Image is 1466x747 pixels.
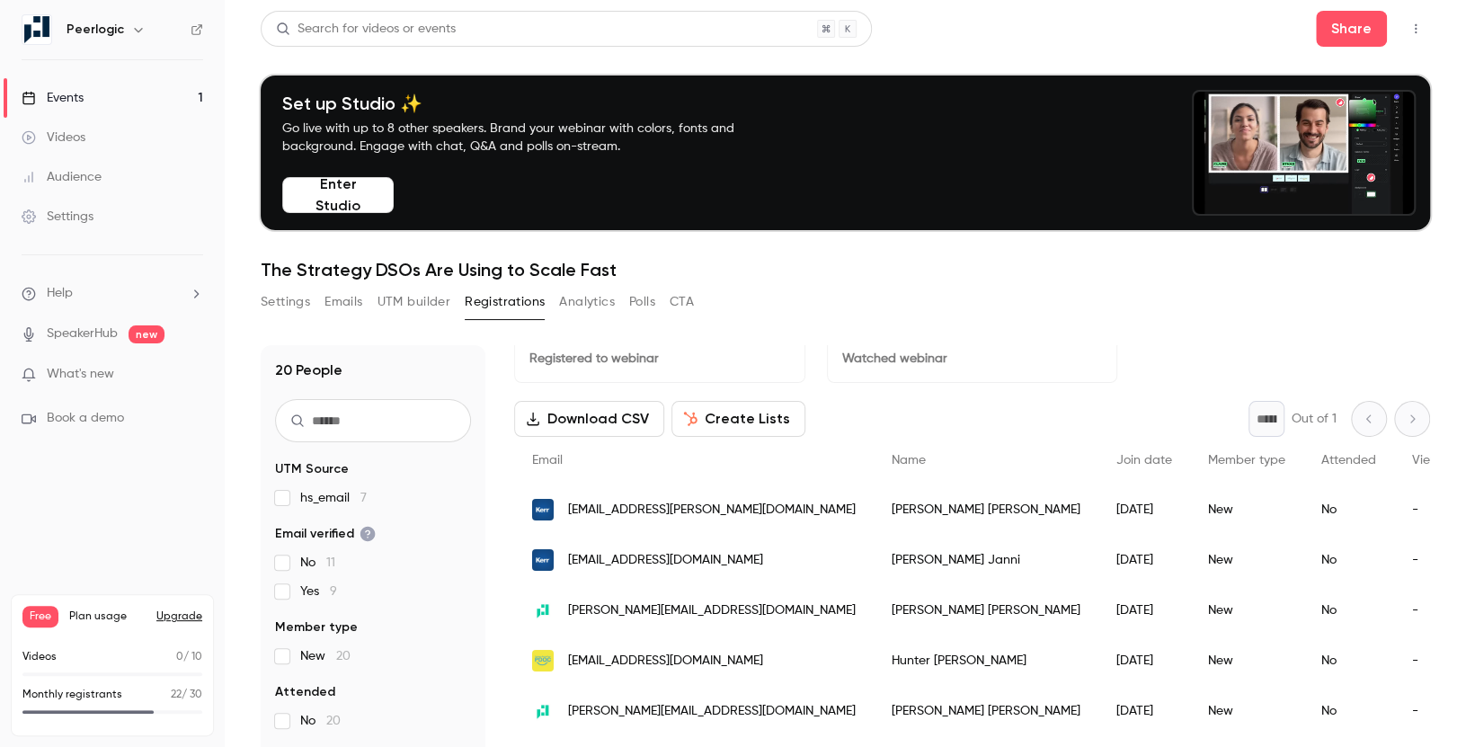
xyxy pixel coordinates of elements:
[176,649,202,665] p: / 10
[156,609,202,624] button: Upgrade
[874,585,1098,636] div: [PERSON_NAME] [PERSON_NAME]
[47,409,124,428] span: Book a demo
[326,556,335,569] span: 11
[22,649,57,665] p: Videos
[532,499,554,520] img: kerrdental.com
[1098,535,1190,585] div: [DATE]
[842,350,1103,368] p: Watched webinar
[1190,686,1303,736] div: New
[330,585,337,598] span: 9
[1394,485,1463,535] div: -
[532,700,554,722] img: peerlogic.com
[261,259,1430,280] h1: The Strategy DSOs Are Using to Scale Fast
[129,325,164,343] span: new
[282,93,777,114] h4: Set up Studio ✨
[1394,636,1463,686] div: -
[1321,454,1376,467] span: Attended
[1394,686,1463,736] div: -
[300,582,337,600] span: Yes
[22,15,51,44] img: Peerlogic
[22,606,58,627] span: Free
[1190,535,1303,585] div: New
[176,652,183,663] span: 0
[1208,454,1285,467] span: Member type
[47,284,73,303] span: Help
[1098,686,1190,736] div: [DATE]
[67,21,124,39] h6: Peerlogic
[1098,485,1190,535] div: [DATE]
[275,683,335,701] span: Attended
[1394,585,1463,636] div: -
[568,601,856,620] span: [PERSON_NAME][EMAIL_ADDRESS][DOMAIN_NAME]
[568,702,856,721] span: [PERSON_NAME][EMAIL_ADDRESS][DOMAIN_NAME]
[1303,686,1394,736] div: No
[1303,636,1394,686] div: No
[532,650,554,671] img: pdocforkids.com
[47,365,114,384] span: What's new
[874,636,1098,686] div: Hunter [PERSON_NAME]
[532,454,563,467] span: Email
[1098,585,1190,636] div: [DATE]
[1292,410,1337,428] p: Out of 1
[22,208,93,226] div: Settings
[532,600,554,621] img: peerlogic.com
[529,350,790,368] p: Registered to webinar
[336,650,351,663] span: 20
[1116,454,1172,467] span: Join date
[300,712,341,730] span: No
[1190,585,1303,636] div: New
[1303,585,1394,636] div: No
[275,618,358,636] span: Member type
[276,20,456,39] div: Search for videos or events
[282,120,777,156] p: Go live with up to 8 other speakers. Brand your webinar with colors, fonts and background. Engage...
[326,715,341,727] span: 20
[171,687,202,703] p: / 30
[22,89,84,107] div: Events
[568,501,856,520] span: [EMAIL_ADDRESS][PERSON_NAME][DOMAIN_NAME]
[261,288,310,316] button: Settings
[874,485,1098,535] div: [PERSON_NAME] [PERSON_NAME]
[300,647,351,665] span: New
[275,460,349,478] span: UTM Source
[670,288,694,316] button: CTA
[559,288,615,316] button: Analytics
[300,489,367,507] span: hs_email
[1394,535,1463,585] div: -
[360,492,367,504] span: 7
[874,535,1098,585] div: [PERSON_NAME] Janni
[171,689,182,700] span: 22
[378,288,450,316] button: UTM builder
[22,687,122,703] p: Monthly registrants
[275,360,342,381] h1: 20 People
[324,288,362,316] button: Emails
[532,549,554,571] img: kerrdental.com
[1412,454,1445,467] span: Views
[282,177,394,213] button: Enter Studio
[568,652,763,671] span: [EMAIL_ADDRESS][DOMAIN_NAME]
[22,284,203,303] li: help-dropdown-opener
[1303,535,1394,585] div: No
[465,288,545,316] button: Registrations
[47,325,118,343] a: SpeakerHub
[568,551,763,570] span: [EMAIL_ADDRESS][DOMAIN_NAME]
[300,554,335,572] span: No
[275,525,376,543] span: Email verified
[514,401,664,437] button: Download CSV
[1098,636,1190,686] div: [DATE]
[874,686,1098,736] div: [PERSON_NAME] [PERSON_NAME]
[1316,11,1387,47] button: Share
[1303,485,1394,535] div: No
[22,129,85,147] div: Videos
[671,401,805,437] button: Create Lists
[22,168,102,186] div: Audience
[629,288,655,316] button: Polls
[1190,636,1303,686] div: New
[892,454,926,467] span: Name
[1190,485,1303,535] div: New
[69,609,146,624] span: Plan usage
